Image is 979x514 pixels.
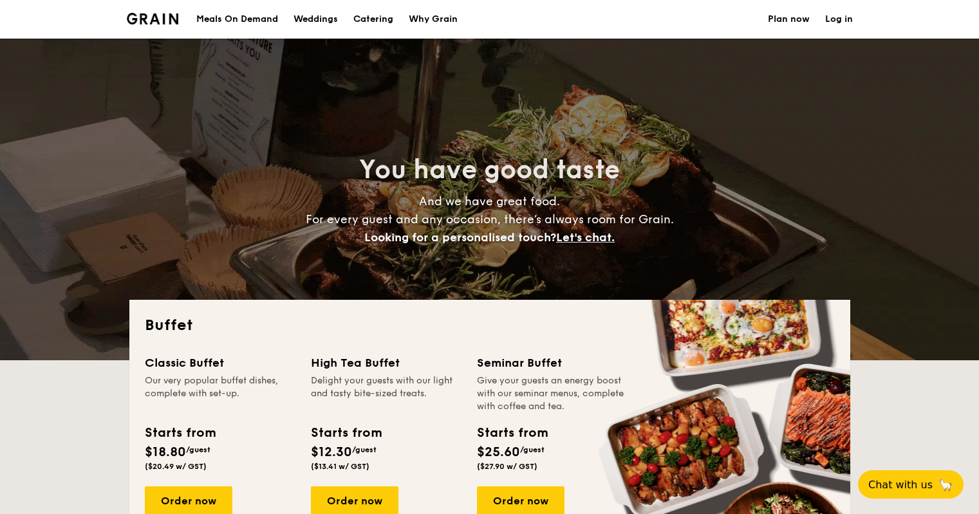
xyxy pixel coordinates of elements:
[311,423,381,443] div: Starts from
[127,13,179,24] img: Grain
[145,445,186,460] span: $18.80
[145,354,295,372] div: Classic Buffet
[477,423,547,443] div: Starts from
[359,154,620,185] span: You have good taste
[145,423,215,443] div: Starts from
[868,479,933,491] span: Chat with us
[352,445,377,454] span: /guest
[311,374,462,413] div: Delight your guests with our light and tasty bite-sized treats.
[556,230,615,244] span: Let's chat.
[477,445,520,460] span: $25.60
[311,445,352,460] span: $12.30
[364,230,556,244] span: Looking for a personalised touch?
[311,354,462,372] div: High Tea Buffet
[145,315,835,336] h2: Buffet
[477,354,628,372] div: Seminar Buffet
[311,462,369,471] span: ($13.41 w/ GST)
[145,374,295,413] div: Our very popular buffet dishes, complete with set-up.
[477,374,628,413] div: Give your guests an energy boost with our seminar menus, complete with coffee and tea.
[938,477,953,492] span: 🦙
[145,462,207,471] span: ($20.49 w/ GST)
[186,445,210,454] span: /guest
[858,470,964,499] button: Chat with us🦙
[127,13,179,24] a: Logotype
[520,445,545,454] span: /guest
[306,194,674,244] span: And we have great food. For every guest and any occasion, there’s always room for Grain.
[477,462,537,471] span: ($27.90 w/ GST)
